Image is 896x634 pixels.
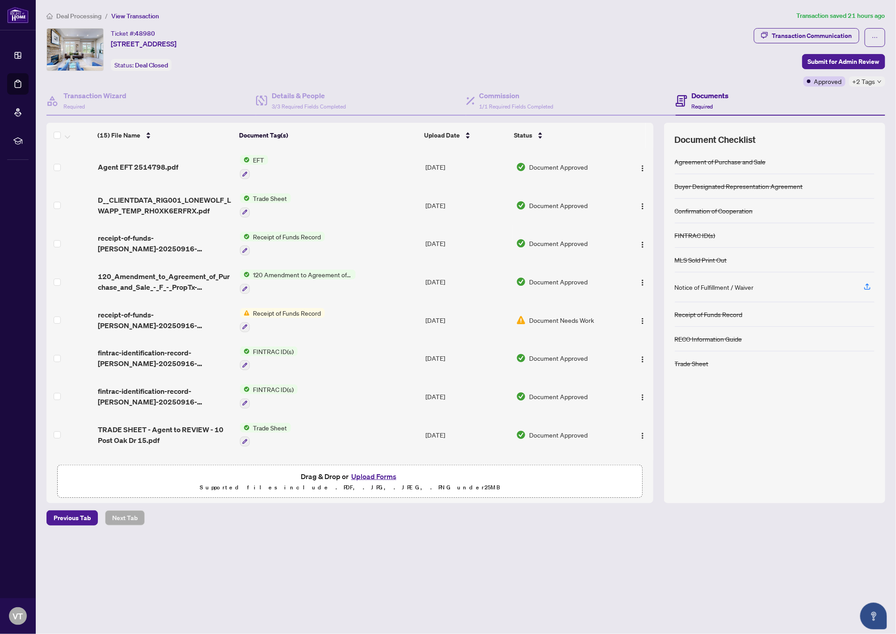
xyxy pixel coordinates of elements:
button: Logo [635,313,650,327]
span: Document Checklist [675,133,756,146]
img: Document Status [516,200,526,210]
button: Status IconReceipt of Funds Record [240,232,325,256]
img: Document Status [516,238,526,248]
button: Logo [635,236,650,250]
article: Transaction saved 21 hours ago [796,11,885,21]
button: Logo [635,351,650,365]
th: (15) File Name [94,123,235,148]
div: FINTRAC ID(s) [675,230,715,240]
button: Status IconReceipt of Funds Record [240,308,325,332]
th: Status [510,123,620,148]
img: Logo [639,279,646,286]
span: VT [13,610,23,622]
img: Status Icon [240,155,250,165]
span: (15) File Name [97,130,140,140]
span: TRADE SHEET - Agent to REVIEW - 10 Post Oak Dr 15.pdf [98,424,233,446]
li: / [105,11,108,21]
div: Ticket #: [111,28,155,38]
h4: Transaction Wizard [63,90,126,101]
th: Upload Date [421,123,510,148]
td: [DATE] [422,301,513,339]
img: Status Icon [240,232,250,242]
span: Receipt of Funds Record [250,232,325,242]
span: Deal Closed [135,61,168,69]
span: fintrac-identification-record-[PERSON_NAME]-20250916-110329.pdf [98,347,233,369]
td: [DATE] [422,148,513,186]
button: Status Icon120 Amendment to Agreement of Purchase and Sale [240,270,356,294]
img: Logo [639,356,646,363]
span: Document Approved [530,162,588,172]
button: Open asap [860,603,887,630]
button: Logo [635,389,650,404]
button: Status IconFINTRAC ID(s) [240,346,298,371]
div: Trade Sheet [675,359,709,368]
span: receipt-of-funds-[PERSON_NAME]-20250916-120313.pdf [98,309,233,331]
img: Logo [639,317,646,325]
th: Document Tag(s) [236,123,421,148]
span: FINTRAC ID(s) [250,384,298,394]
img: IMG-N12303978_1.jpg [47,29,103,71]
button: Logo [635,275,650,289]
span: Document Approved [530,200,588,210]
img: Document Status [516,315,526,325]
span: D__CLIENTDATA_RIG001_LONEWOLF_LWAPP_TEMP_RH0XK6ERFRX.pdf [98,195,233,216]
button: Logo [635,428,650,442]
span: Document Needs Work [530,315,594,325]
span: Document Approved [530,392,588,401]
span: Required [692,103,713,110]
img: Document Status [516,277,526,287]
span: Previous Tab [54,511,91,525]
img: Document Status [516,162,526,172]
span: Approved [814,76,842,86]
div: Buyer Designated Representation Agreement [675,181,803,191]
span: [STREET_ADDRESS] [111,38,177,49]
button: Status IconFINTRAC ID(s) [240,384,298,409]
h4: Details & People [272,90,346,101]
p: Supported files include .PDF, .JPG, .JPEG, .PNG under 25 MB [63,482,637,493]
button: Previous Tab [46,510,98,526]
span: View Transaction [111,12,159,20]
img: Status Icon [240,270,250,279]
span: FINTRAC ID(s) [250,346,298,356]
td: [DATE] [422,186,513,225]
span: Document Approved [530,238,588,248]
span: Document Approved [530,353,588,363]
span: Receipt of Funds Record [250,308,325,318]
div: Confirmation of Cooperation [675,206,753,216]
span: down [877,79,882,84]
img: logo [7,7,29,23]
div: Status: [111,59,172,71]
span: 120_Amendment_to_Agreement_of_Purchase_and_Sale_-_F_-_PropTx-[PERSON_NAME] 1.pdf [98,271,233,292]
span: Document Approved [530,277,588,287]
button: Logo [635,198,650,213]
span: home [46,13,53,19]
span: receipt-of-funds-[PERSON_NAME]-20250916-120313.pdf [98,233,233,254]
span: EFT [250,155,268,165]
img: Document Status [516,430,526,440]
span: +2 Tags [853,76,875,87]
img: Status Icon [240,346,250,356]
button: Status IconEFT [240,155,268,179]
span: Upload Date [424,130,460,140]
span: fintrac-identification-record-[PERSON_NAME]-20250916-105855.pdf [98,386,233,407]
td: [DATE] [422,263,513,301]
span: Required [63,103,85,110]
div: RECO Information Guide [675,334,742,344]
div: Agreement of Purchase and Sale [675,157,766,167]
span: Agent EFT 2514798.pdf [98,162,178,172]
span: Submit for Admin Review [808,54,879,69]
img: Status Icon [240,384,250,394]
div: Transaction Communication [772,29,852,43]
img: Logo [639,165,646,172]
button: Status IconTrade Sheet [240,423,291,447]
span: 3/3 Required Fields Completed [272,103,346,110]
img: Status Icon [240,308,250,318]
img: Document Status [516,392,526,401]
h4: Commission [480,90,554,101]
button: Transaction Communication [754,28,859,43]
img: Logo [639,394,646,401]
span: 48980 [135,29,155,38]
span: 120 Amendment to Agreement of Purchase and Sale [250,270,356,279]
img: Logo [639,432,646,439]
button: Logo [635,160,650,174]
